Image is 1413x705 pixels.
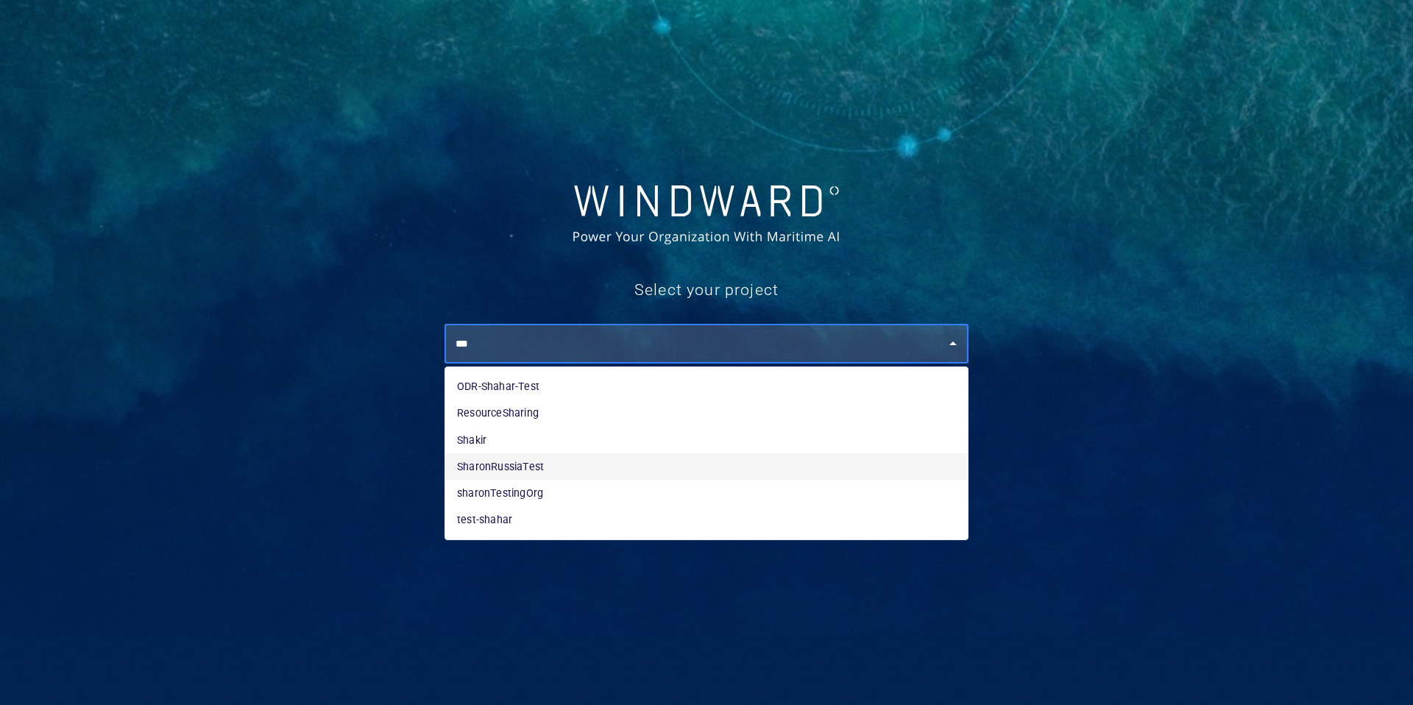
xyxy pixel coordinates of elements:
h5: Select your project [445,280,968,301]
li: sharonTestingOrg [445,480,968,506]
li: ResourceSharing [445,400,968,426]
li: Shakir [445,427,968,453]
iframe: Chat [1350,639,1402,694]
li: test-shahar [445,506,968,533]
button: Close [943,333,963,354]
li: SharonRussiaTest [445,453,968,480]
li: ODR-Shahar-Test [445,373,968,400]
